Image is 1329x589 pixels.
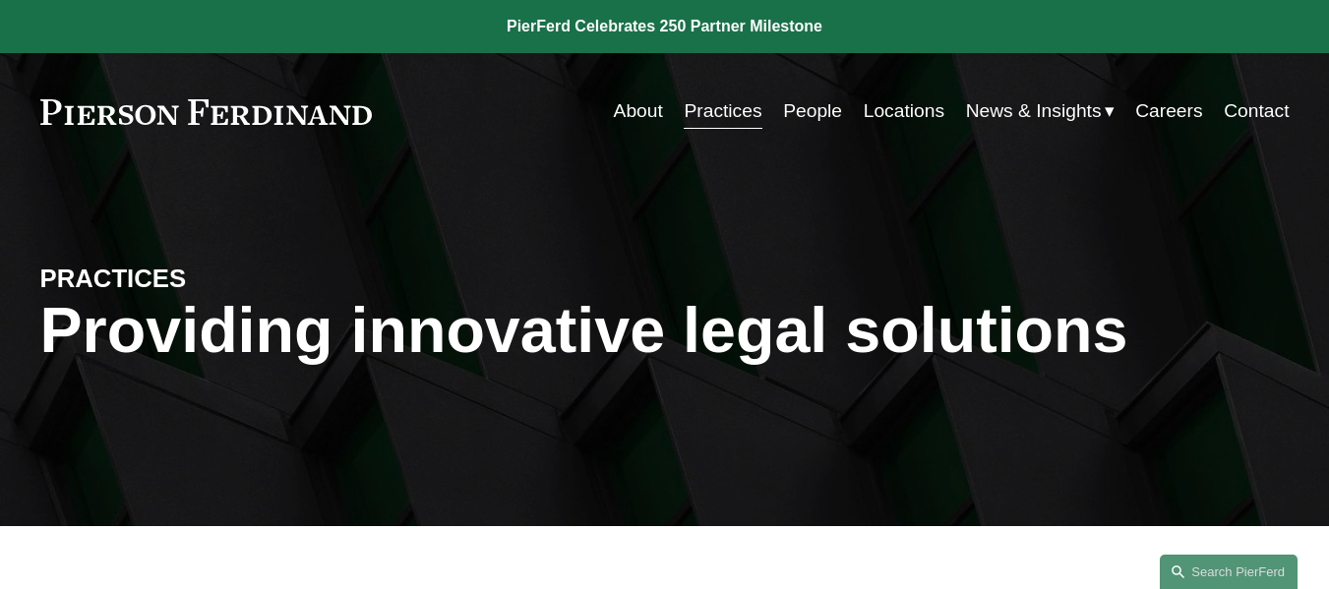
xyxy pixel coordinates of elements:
[966,94,1102,129] span: News & Insights
[40,294,1290,367] h1: Providing innovative legal solutions
[864,92,944,130] a: Locations
[966,92,1115,130] a: folder dropdown
[1135,92,1202,130] a: Careers
[614,92,663,130] a: About
[1224,92,1289,130] a: Contact
[40,263,352,295] h4: PRACTICES
[783,92,842,130] a: People
[1160,555,1298,589] a: Search this site
[684,92,761,130] a: Practices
